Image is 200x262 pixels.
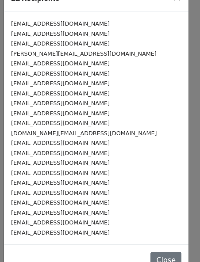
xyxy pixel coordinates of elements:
small: [EMAIL_ADDRESS][DOMAIN_NAME] [11,159,110,166]
small: [EMAIL_ADDRESS][DOMAIN_NAME] [11,90,110,97]
small: [EMAIL_ADDRESS][DOMAIN_NAME] [11,170,110,176]
iframe: Chat Widget [156,220,200,262]
small: [EMAIL_ADDRESS][DOMAIN_NAME] [11,40,110,47]
small: [EMAIL_ADDRESS][DOMAIN_NAME] [11,219,110,226]
small: [EMAIL_ADDRESS][DOMAIN_NAME] [11,209,110,216]
small: [EMAIL_ADDRESS][DOMAIN_NAME] [11,179,110,186]
small: [DOMAIN_NAME][EMAIL_ADDRESS][DOMAIN_NAME] [11,130,157,137]
small: [PERSON_NAME][EMAIL_ADDRESS][DOMAIN_NAME] [11,50,157,57]
small: [EMAIL_ADDRESS][DOMAIN_NAME] [11,20,110,27]
small: [EMAIL_ADDRESS][DOMAIN_NAME] [11,150,110,156]
small: [EMAIL_ADDRESS][DOMAIN_NAME] [11,100,110,106]
small: [EMAIL_ADDRESS][DOMAIN_NAME] [11,190,110,196]
small: [EMAIL_ADDRESS][DOMAIN_NAME] [11,30,110,37]
small: [EMAIL_ADDRESS][DOMAIN_NAME] [11,70,110,77]
small: [EMAIL_ADDRESS][DOMAIN_NAME] [11,199,110,206]
small: [EMAIL_ADDRESS][DOMAIN_NAME] [11,80,110,87]
small: [EMAIL_ADDRESS][DOMAIN_NAME] [11,60,110,67]
small: [EMAIL_ADDRESS][DOMAIN_NAME] [11,110,110,117]
small: [EMAIL_ADDRESS][DOMAIN_NAME] [11,140,110,146]
small: [EMAIL_ADDRESS][DOMAIN_NAME] [11,120,110,126]
small: [EMAIL_ADDRESS][DOMAIN_NAME] [11,229,110,236]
